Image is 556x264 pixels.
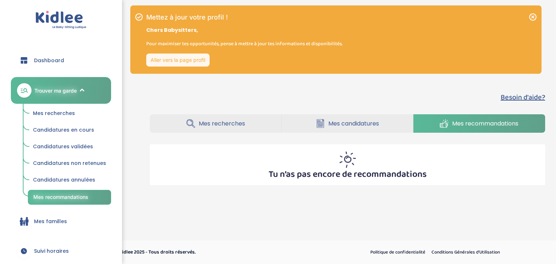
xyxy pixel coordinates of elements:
[33,159,106,167] span: Candidatures non retenues
[146,26,342,34] p: Chers Babysitters,
[34,247,69,255] span: Suivi horaires
[146,54,210,67] a: Aller vers la page profil
[11,208,111,234] a: Mes familles
[11,47,111,73] a: Dashboard
[269,168,427,182] p: Tu n’as pas encore de recommandations
[429,248,502,257] a: Conditions Générales d’Utilisation
[413,114,545,133] a: Mes recommandations
[34,87,77,94] span: Trouver ma garde
[146,14,342,21] h1: Mettez à jour votre profil !
[28,157,111,170] a: Candidatures non retenues
[35,11,87,29] img: logo.svg
[282,114,413,133] a: Mes candidatures
[34,218,67,225] span: Mes familles
[33,194,88,200] span: Mes recommandations
[368,248,428,257] a: Politique de confidentialité
[146,40,342,48] p: Pour maximiser tes opportunités, pense à mettre à jour tes informations et disponibilités.
[11,77,111,104] a: Trouver ma garde
[28,173,111,187] a: Candidatures annulées
[150,114,281,133] a: Mes recherches
[28,107,111,120] a: Mes recherches
[33,176,95,183] span: Candidatures annulées
[452,119,518,128] span: Mes recommandations
[328,119,379,128] span: Mes candidatures
[340,152,356,168] img: inscription_membre_sun.png
[33,126,94,133] span: Candidatures en cours
[28,190,111,205] a: Mes recommandations
[33,110,75,117] span: Mes recherches
[28,123,111,137] a: Candidatures en cours
[28,140,111,154] a: Candidatures validées
[33,143,93,150] span: Candidatures validées
[114,248,309,256] p: © Kidlee 2025 - Tous droits réservés.
[11,238,111,264] a: Suivi horaires
[199,119,245,128] span: Mes recherches
[34,57,64,64] span: Dashboard
[501,92,545,103] button: Besoin d'aide?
